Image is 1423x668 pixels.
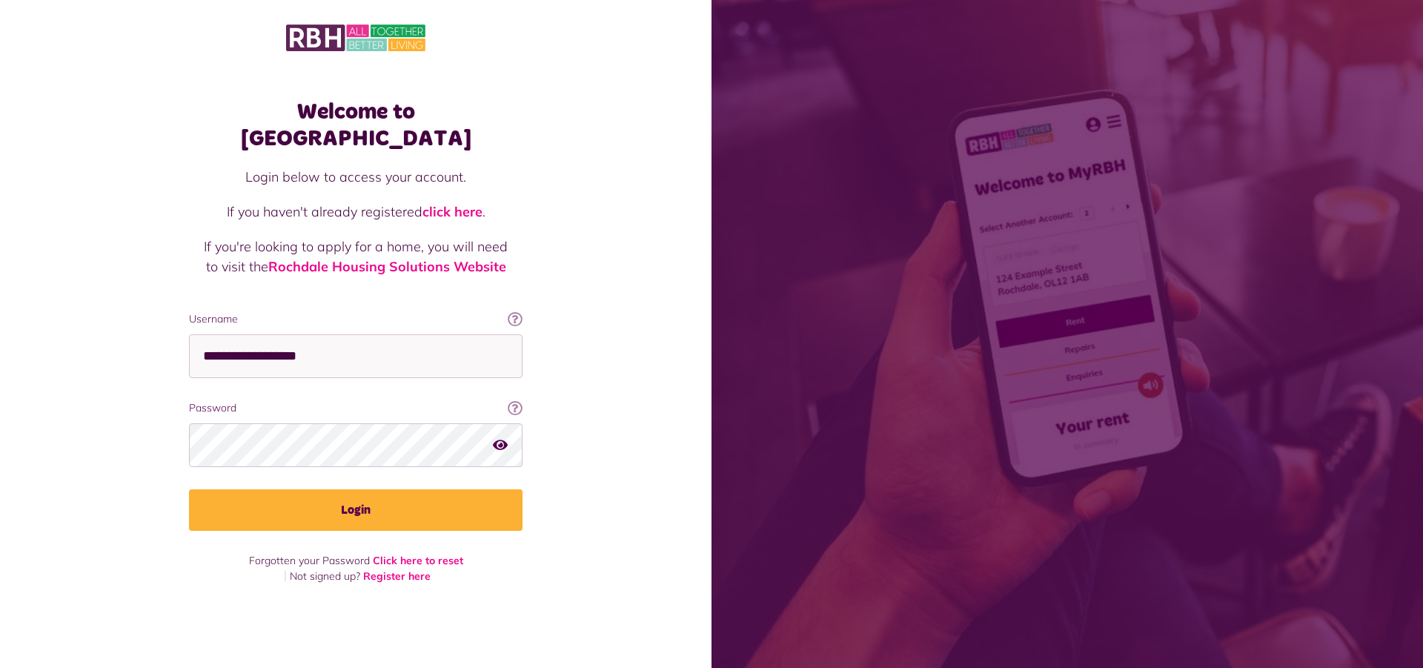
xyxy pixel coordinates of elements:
[189,311,523,327] label: Username
[268,258,506,275] a: Rochdale Housing Solutions Website
[363,569,431,583] a: Register here
[373,554,463,567] a: Click here to reset
[249,554,370,567] span: Forgotten your Password
[204,167,508,187] p: Login below to access your account.
[286,22,425,53] img: MyRBH
[189,99,523,152] h1: Welcome to [GEOGRAPHIC_DATA]
[290,569,360,583] span: Not signed up?
[422,203,482,220] a: click here
[189,489,523,531] button: Login
[189,400,523,416] label: Password
[204,237,508,277] p: If you're looking to apply for a home, you will need to visit the
[204,202,508,222] p: If you haven't already registered .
